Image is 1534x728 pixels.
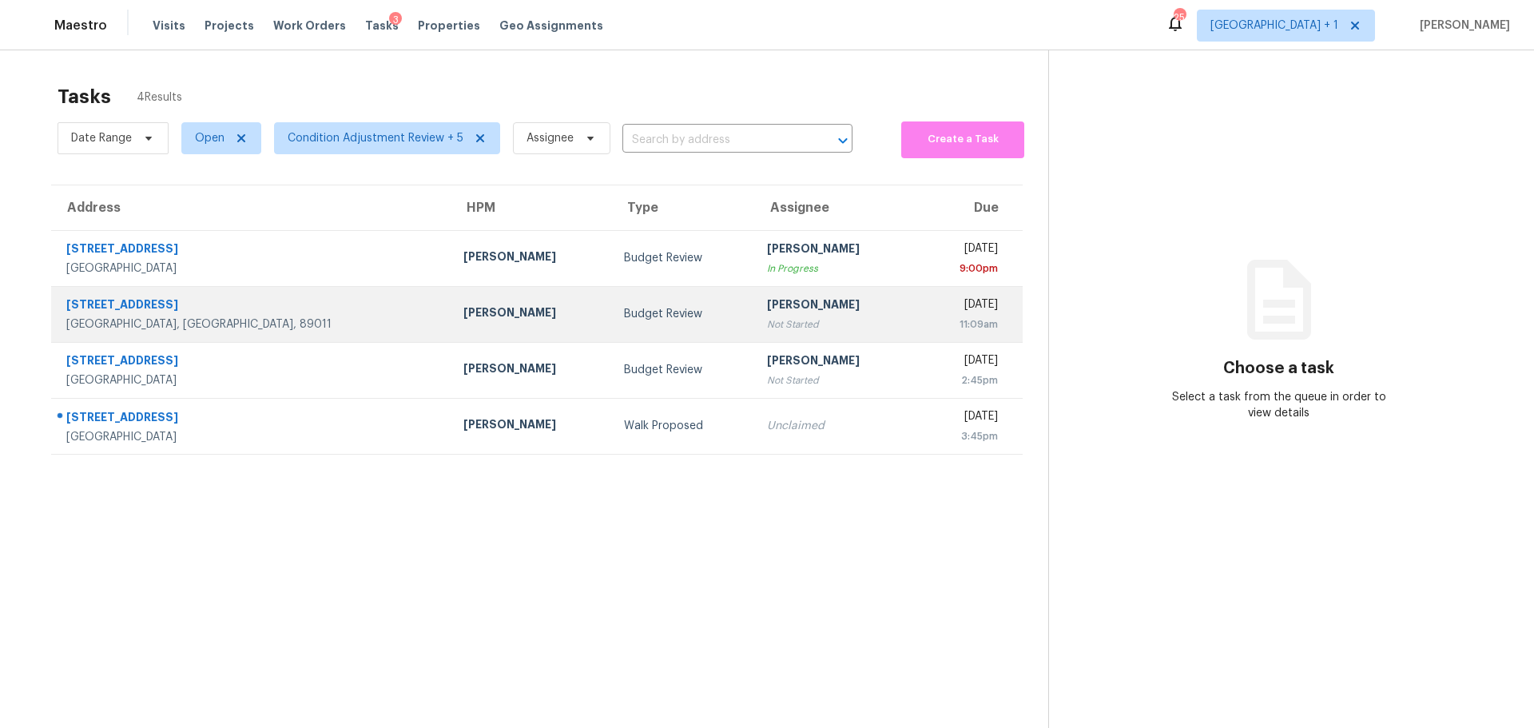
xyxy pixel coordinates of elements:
span: Visits [153,18,185,34]
div: Budget Review [624,362,741,378]
div: [STREET_ADDRESS] [66,296,438,316]
span: Properties [418,18,480,34]
div: In Progress [767,261,903,276]
th: HPM [451,185,612,230]
div: [PERSON_NAME] [463,416,599,436]
span: Condition Adjustment Review + 5 [288,130,463,146]
div: 2:45pm [928,372,998,388]
span: Geo Assignments [499,18,603,34]
div: [PERSON_NAME] [463,249,599,269]
button: Open [832,129,854,152]
div: Budget Review [624,306,741,322]
div: 11:09am [928,316,998,332]
span: Open [195,130,225,146]
span: 4 Results [137,90,182,105]
button: Create a Task [901,121,1024,158]
th: Due [915,185,1023,230]
div: [PERSON_NAME] [767,352,903,372]
th: Address [51,185,451,230]
div: [PERSON_NAME] [767,241,903,261]
span: Maestro [54,18,107,34]
input: Search by address [622,128,808,153]
span: Date Range [71,130,132,146]
div: 3 [389,12,402,28]
div: [STREET_ADDRESS] [66,352,438,372]
span: Assignee [527,130,574,146]
span: Work Orders [273,18,346,34]
div: [DATE] [928,296,998,316]
h2: Tasks [58,89,111,105]
div: 25 [1174,10,1185,26]
h3: Choose a task [1223,360,1334,376]
span: Tasks [365,20,399,31]
div: [GEOGRAPHIC_DATA] [66,372,438,388]
div: [PERSON_NAME] [463,304,599,324]
div: 3:45pm [928,428,998,444]
div: Walk Proposed [624,418,741,434]
div: Select a task from the queue in order to view details [1164,389,1394,421]
div: [PERSON_NAME] [767,296,903,316]
div: [GEOGRAPHIC_DATA], [GEOGRAPHIC_DATA], 89011 [66,316,438,332]
div: Budget Review [624,250,741,266]
div: Not Started [767,372,903,388]
div: [STREET_ADDRESS] [66,241,438,261]
div: 9:00pm [956,261,998,276]
div: Not Started [767,316,903,332]
div: Unclaimed [767,418,903,434]
th: Assignee [754,185,916,230]
span: [PERSON_NAME] [1413,18,1510,34]
th: Type [611,185,753,230]
div: [GEOGRAPHIC_DATA] [66,261,438,276]
div: [DATE] [928,241,998,261]
div: [STREET_ADDRESS] [66,409,438,429]
div: [GEOGRAPHIC_DATA] [66,429,438,445]
span: [GEOGRAPHIC_DATA] + 1 [1210,18,1338,34]
div: [PERSON_NAME] [463,360,599,380]
div: [DATE] [928,408,998,428]
span: Create a Task [909,130,1016,149]
span: Projects [205,18,254,34]
div: [DATE] [928,352,998,372]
